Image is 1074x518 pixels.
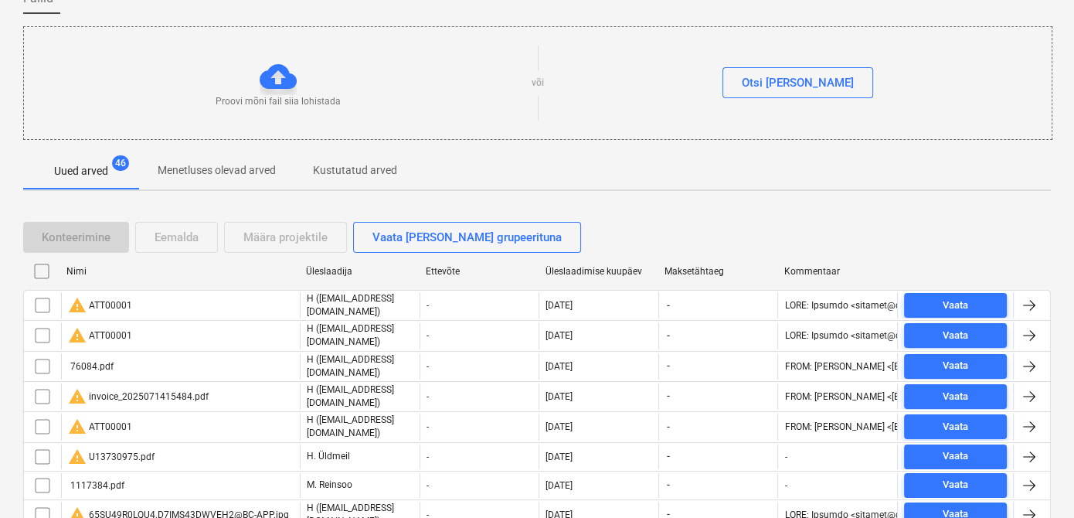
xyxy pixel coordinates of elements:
[307,414,413,440] p: H ([EMAIL_ADDRESS][DOMAIN_NAME])
[68,296,87,315] span: warning
[904,384,1007,409] button: Vaata
[943,327,968,345] div: Vaata
[665,360,671,373] span: -
[904,354,1007,379] button: Vaata
[306,266,413,277] div: Üleslaadija
[216,95,341,108] p: Proovi mõni fail siia lohistada
[904,293,1007,318] button: Vaata
[68,296,132,315] div: ATT00001
[545,391,573,402] div: [DATE]
[904,473,1007,498] button: Vaata
[665,450,671,463] span: -
[68,361,114,372] div: 76084.pdf
[112,155,129,171] span: 46
[545,330,573,341] div: [DATE]
[545,361,573,372] div: [DATE]
[665,421,671,434] span: -
[545,452,573,462] div: [DATE]
[545,421,573,432] div: [DATE]
[943,388,968,406] div: Vaata
[532,77,544,90] p: või
[68,326,87,345] span: warning
[68,448,155,466] div: U13730975.pdf
[68,417,132,436] div: ATT00001
[904,414,1007,439] button: Vaata
[68,326,132,345] div: ATT00001
[68,448,87,466] span: warning
[307,292,413,319] p: H ([EMAIL_ADDRESS][DOMAIN_NAME])
[665,329,671,342] span: -
[420,473,539,498] div: -
[420,353,539,380] div: -
[943,418,968,436] div: Vaata
[784,452,787,462] div: -
[665,390,671,403] span: -
[68,480,124,491] div: 1117384.pdf
[420,383,539,410] div: -
[904,323,1007,348] button: Vaata
[54,163,108,179] p: Uued arved
[66,266,294,277] div: Nimi
[784,480,787,491] div: -
[68,387,87,406] span: warning
[722,67,873,98] button: Otsi [PERSON_NAME]
[545,300,573,311] div: [DATE]
[742,73,854,93] div: Otsi [PERSON_NAME]
[372,227,562,247] div: Vaata [PERSON_NAME] grupeerituna
[158,162,276,179] p: Menetluses olevad arved
[420,322,539,349] div: -
[665,299,671,312] span: -
[545,480,573,491] div: [DATE]
[307,479,352,492] p: M. Reinsoo
[307,383,413,410] p: H ([EMAIL_ADDRESS][DOMAIN_NAME])
[784,266,892,277] div: Kommentaar
[313,162,397,179] p: Kustutatud arved
[943,357,968,375] div: Vaata
[545,266,652,277] div: Üleslaadimise kuupäev
[353,222,581,253] button: Vaata [PERSON_NAME] grupeerituna
[665,479,671,492] span: -
[420,414,539,440] div: -
[664,266,772,277] div: Maksetähtaeg
[307,353,413,380] p: H ([EMAIL_ADDRESS][DOMAIN_NAME])
[943,297,968,315] div: Vaata
[68,417,87,436] span: warning
[307,322,413,349] p: H ([EMAIL_ADDRESS][DOMAIN_NAME])
[68,387,209,406] div: invoice_2025071415484.pdf
[904,445,1007,469] button: Vaata
[307,450,350,463] p: H. Üldmeil
[420,445,539,469] div: -
[943,448,968,465] div: Vaata
[943,476,968,494] div: Vaata
[420,292,539,319] div: -
[23,26,1052,140] div: Proovi mõni fail siia lohistadavõiOtsi [PERSON_NAME]
[426,266,533,277] div: Ettevõte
